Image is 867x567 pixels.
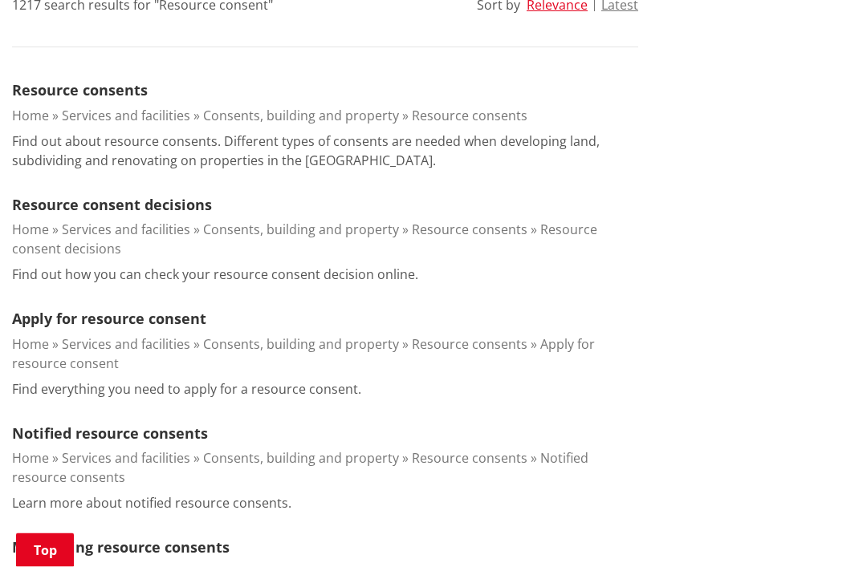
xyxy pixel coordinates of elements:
a: Top [16,533,74,567]
a: Consents, building and property [203,221,399,239]
a: Notified resource consents [12,450,588,487]
p: Learn more about notified resource consents. [12,494,291,513]
a: Home [12,450,49,468]
a: Consents, building and property [203,450,399,468]
a: Resource consents [412,336,527,354]
a: Resource consents [412,107,527,125]
p: Find out how you can check your resource consent decision online. [12,265,418,285]
a: Home [12,221,49,239]
iframe: Messenger Launcher [793,500,851,557]
p: Find out about resource consents. Different types of consents are needed when developing land, su... [12,132,638,171]
a: Notified resource consents [12,424,208,443]
a: Services and facilities [62,336,190,354]
a: Services and facilities [62,221,190,239]
a: Resource consents [12,81,148,100]
a: Resource consents [412,450,527,468]
a: Home [12,336,49,354]
a: Resource consent decisions [12,221,597,258]
a: Services and facilities [62,450,190,468]
p: Find everything you need to apply for a resource consent. [12,380,361,399]
a: Consents, building and property [203,336,399,354]
a: Resource consent decisions [12,196,212,215]
a: Apply for resource consent [12,336,595,373]
a: Services and facilities [62,107,190,125]
a: Resource consents [412,221,527,239]
a: Apply for resource consent [12,310,206,329]
a: Monitoring resource consents [12,538,230,557]
a: Consents, building and property [203,107,399,125]
a: Home [12,107,49,125]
